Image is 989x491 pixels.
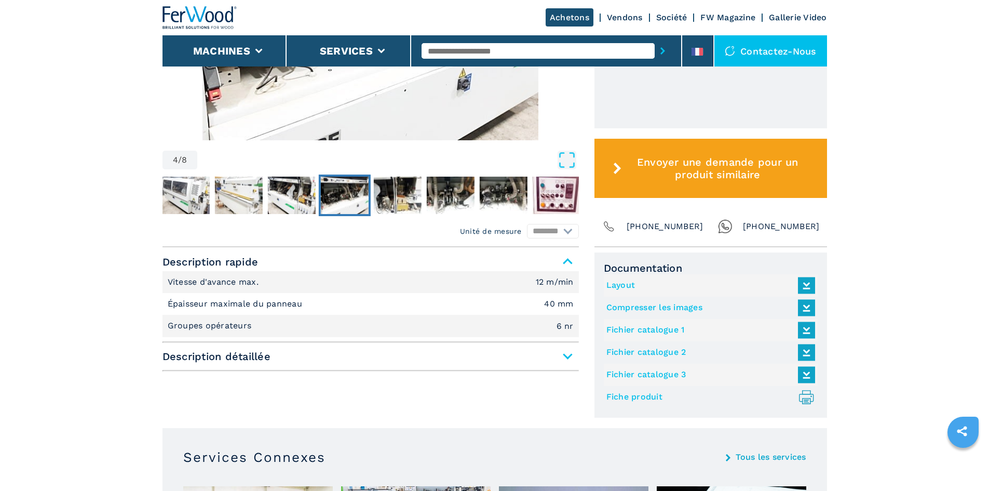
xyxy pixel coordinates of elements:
img: e0772108453133900ef2eae4cda88845 [532,177,580,214]
p: Vitesse d'avance max. [168,276,262,288]
button: Go to Slide 6 [424,175,476,216]
button: Go to Slide 3 [265,175,317,216]
em: Unité de mesure [460,226,522,236]
a: Vendons [607,12,643,22]
img: c32554909d05e496673a2a71b1db4e1e [320,177,368,214]
span: / [178,156,182,164]
iframe: Chat [945,444,981,483]
div: Contactez-nous [714,35,827,67]
h3: Services Connexes [183,449,326,466]
a: Compresser les images [606,299,810,316]
img: Contactez-nous [725,46,735,56]
img: Ferwood [162,6,237,29]
span: 4 [173,156,178,164]
img: bd0d69bc4e79be55e8bae422a6e4cec0 [426,177,474,214]
img: 09230370bd4b1b6147091d139b9272a9 [267,177,315,214]
a: Tous les services [736,453,806,461]
span: 8 [182,156,187,164]
button: Services [320,45,373,57]
a: Fichier catalogue 3 [606,366,810,383]
img: Phone [602,219,616,234]
img: a8b4b91683614a6a65bc04f6e7389110 [373,177,421,214]
span: Documentation [604,262,818,274]
img: Whatsapp [718,219,733,234]
span: Envoyer une demande pour un produit similaire [626,156,809,181]
button: Go to Slide 4 [318,175,370,216]
a: Fichier catalogue 2 [606,344,810,361]
button: Go to Slide 1 [159,175,211,216]
a: Achetons [546,8,593,26]
a: Société [656,12,687,22]
p: Épaisseur maximale du panneau [168,298,305,310]
span: [PHONE_NUMBER] [627,219,703,234]
button: Go to Slide 2 [212,175,264,216]
button: Go to Slide 7 [477,175,529,216]
span: Description rapide [162,253,579,271]
a: Fiche produit [606,389,810,406]
button: submit-button [655,39,671,63]
nav: Thumbnail Navigation [159,175,576,216]
a: FW Magazine [700,12,755,22]
p: Groupes opérateurs [168,320,254,331]
a: Fichier catalogue 1 [606,322,810,339]
div: Description rapide [162,271,579,337]
button: Go to Slide 8 [530,175,582,216]
a: Layout [606,277,810,294]
button: Go to Slide 5 [371,175,423,216]
button: Machines [193,45,250,57]
button: Envoyer une demande pour un produit similaire [594,139,827,198]
button: Open Fullscreen [200,151,576,169]
img: d5b57e8bd954265b2cf484911240e0fe [161,177,209,214]
span: Description détaillée [162,347,579,366]
img: ab704a039c5a17199b07800bc3961e04 [214,177,262,214]
em: 12 m/min [536,278,574,286]
img: 66bae3c442287db437e2a0d9cb30b095 [479,177,527,214]
em: 6 nr [557,322,574,330]
a: sharethis [949,418,975,444]
em: 40 mm [544,300,573,308]
a: Gallerie Video [769,12,827,22]
span: [PHONE_NUMBER] [743,219,820,234]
